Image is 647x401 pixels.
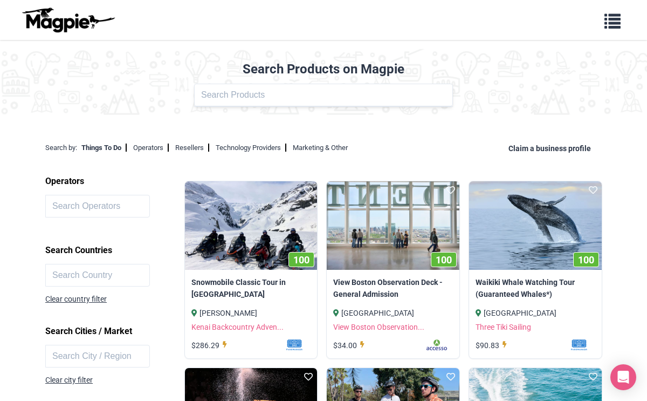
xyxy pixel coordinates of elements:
[45,264,150,287] input: Search Country
[476,339,510,351] div: $90.83
[175,144,209,152] a: Resellers
[191,307,311,319] div: [PERSON_NAME]
[191,339,230,351] div: $286.29
[536,339,595,350] img: mf1jrhtrrkrdcsvakxwt.svg
[45,293,107,305] div: Clear country filter
[333,339,368,351] div: $34.00
[185,181,318,270] img: Snowmobile Classic Tour in Kenai Fjords National Park image
[333,307,453,319] div: [GEOGRAPHIC_DATA]
[45,322,184,341] h2: Search Cities / Market
[45,374,93,386] div: Clear city filter
[436,254,452,266] span: 100
[45,172,184,191] h2: Operators
[578,254,594,266] span: 100
[327,181,459,270] img: View Boston Observation Deck - General Admission image
[19,7,116,33] img: logo-ab69f6fb50320c5b225c76a69d11143b.png
[394,339,453,350] img: rfmmbjnnyrazl4oou2zc.svg
[610,364,636,390] div: Open Intercom Messenger
[45,142,77,154] div: Search by:
[476,307,595,319] div: [GEOGRAPHIC_DATA]
[45,241,184,260] h2: Search Countries
[185,181,318,270] a: 100
[333,323,424,331] a: View Boston Observation...
[327,181,459,270] a: 100
[45,195,150,218] input: Search Operators
[191,323,284,331] a: Kenai Backcountry Adven...
[133,144,169,152] a: Operators
[45,345,150,368] input: Search City / Region
[216,144,286,152] a: Technology Providers
[251,339,311,350] img: mf1jrhtrrkrdcsvakxwt.svg
[293,144,348,152] a: Marketing & Other
[6,62,641,77] h2: Search Products on Magpie
[194,84,453,106] input: Search Products
[469,181,602,270] img: Waikiki Whale Watching Tour (Guaranteed Whales*) image
[191,276,311,301] a: Snowmobile Classic Tour in [GEOGRAPHIC_DATA]
[476,276,595,301] a: Waikiki Whale Watching Tour (Guaranteed Whales*)
[293,254,309,266] span: 100
[81,144,127,152] a: Things To Do
[508,144,595,153] a: Claim a business profile
[333,276,453,301] a: View Boston Observation Deck - General Admission
[469,181,602,270] a: 100
[476,323,531,331] a: Three Tiki Sailing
